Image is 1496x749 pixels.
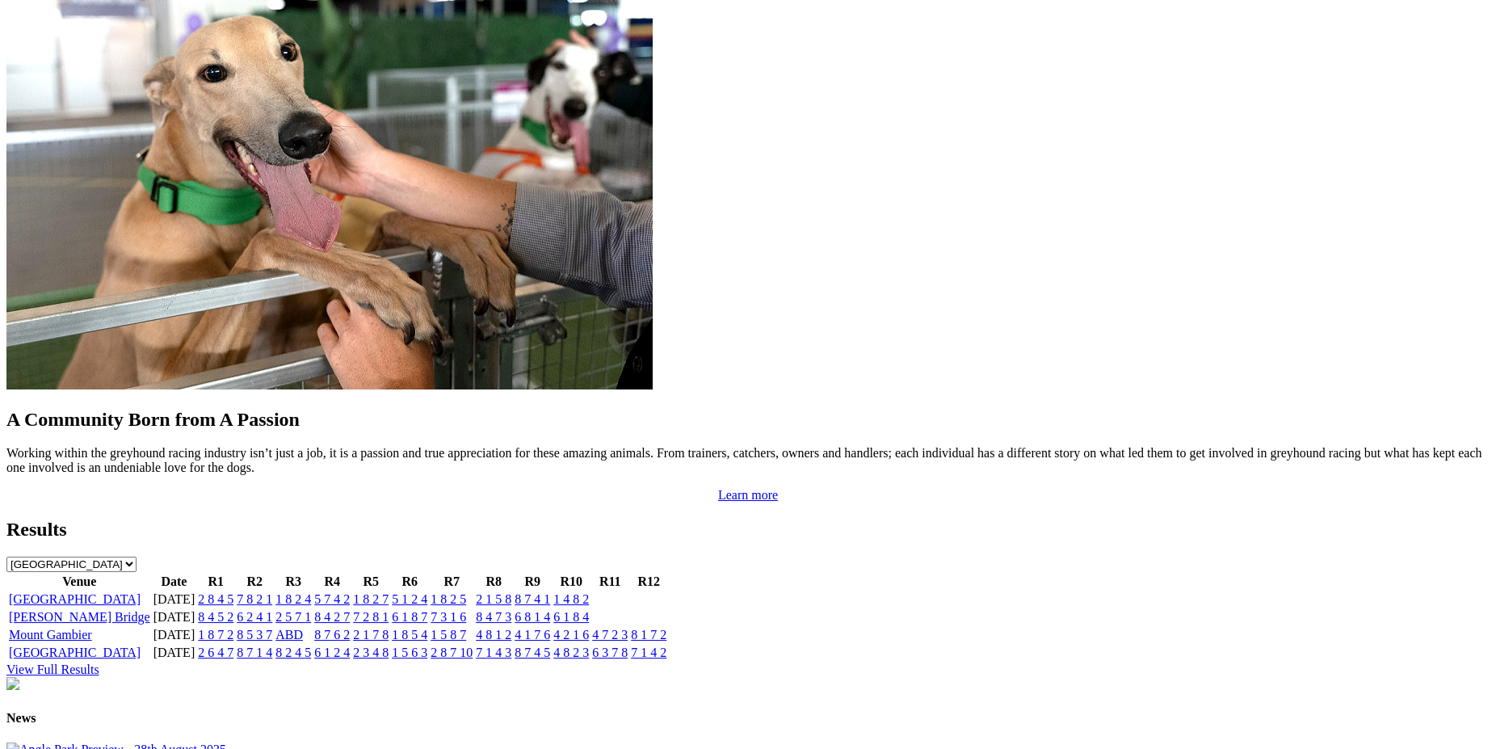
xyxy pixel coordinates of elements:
a: 1 8 2 4 [275,592,311,606]
a: 4 8 1 2 [476,628,511,642]
a: 1 8 5 4 [392,628,427,642]
a: 1 8 2 5 [431,592,466,606]
h2: A Community Born from A Passion [6,409,1490,431]
a: 6 2 4 1 [237,610,272,624]
a: 1 5 6 3 [392,646,427,659]
a: [GEOGRAPHIC_DATA] [9,646,141,659]
a: 4 2 1 6 [553,628,589,642]
th: R10 [553,574,590,590]
a: 1 4 8 2 [553,592,589,606]
a: 4 1 7 6 [515,628,550,642]
a: 7 2 8 1 [353,610,389,624]
a: 2 1 7 8 [353,628,389,642]
td: [DATE] [153,645,196,661]
a: 6 3 7 8 [592,646,628,659]
a: 2 8 4 5 [198,592,233,606]
a: Mount Gambier [9,628,92,642]
a: 6 8 1 4 [515,610,550,624]
a: 4 7 2 3 [592,628,628,642]
a: 6 1 8 4 [553,610,589,624]
th: R5 [352,574,389,590]
a: 7 3 1 6 [431,610,466,624]
a: 2 6 4 7 [198,646,233,659]
th: R12 [630,574,667,590]
a: 7 1 4 2 [631,646,666,659]
th: R6 [391,574,428,590]
td: [DATE] [153,627,196,643]
a: 2 1 5 8 [476,592,511,606]
a: 5 7 4 2 [314,592,350,606]
a: 8 4 2 7 [314,610,350,624]
a: View Full Results [6,663,99,676]
a: 8 7 4 1 [515,592,550,606]
a: Learn more [718,488,778,502]
a: 8 2 4 5 [275,646,311,659]
a: 8 5 3 7 [237,628,272,642]
th: Date [153,574,196,590]
a: 7 1 4 3 [476,646,511,659]
a: 8 7 4 5 [515,646,550,659]
th: R4 [313,574,351,590]
img: chasers_homepage.jpg [6,677,19,690]
th: R8 [475,574,512,590]
a: 2 5 7 1 [275,610,311,624]
th: R11 [591,574,628,590]
a: 8 4 7 3 [476,610,511,624]
th: R2 [236,574,273,590]
th: R3 [275,574,312,590]
a: ABD [275,628,303,642]
a: 8 1 7 2 [631,628,666,642]
a: 4 8 2 3 [553,646,589,659]
a: 2 8 7 10 [431,646,473,659]
a: 1 5 8 7 [431,628,466,642]
a: [GEOGRAPHIC_DATA] [9,592,141,606]
a: 5 1 2 4 [392,592,427,606]
a: 7 8 2 1 [237,592,272,606]
a: 2 3 4 8 [353,646,389,659]
th: R9 [514,574,551,590]
a: 8 4 5 2 [198,610,233,624]
th: Venue [8,574,151,590]
td: [DATE] [153,609,196,625]
a: 6 1 2 4 [314,646,350,659]
a: 1 8 2 7 [353,592,389,606]
td: [DATE] [153,591,196,608]
h2: Results [6,519,1490,541]
th: R7 [430,574,473,590]
a: 8 7 6 2 [314,628,350,642]
p: Working within the greyhound racing industry isn’t just a job, it is a passion and true appreciat... [6,446,1490,475]
th: R1 [197,574,234,590]
a: 8 7 1 4 [237,646,272,659]
a: 1 8 7 2 [198,628,233,642]
a: 6 1 8 7 [392,610,427,624]
a: [PERSON_NAME] Bridge [9,610,150,624]
h4: News [6,711,1490,726]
